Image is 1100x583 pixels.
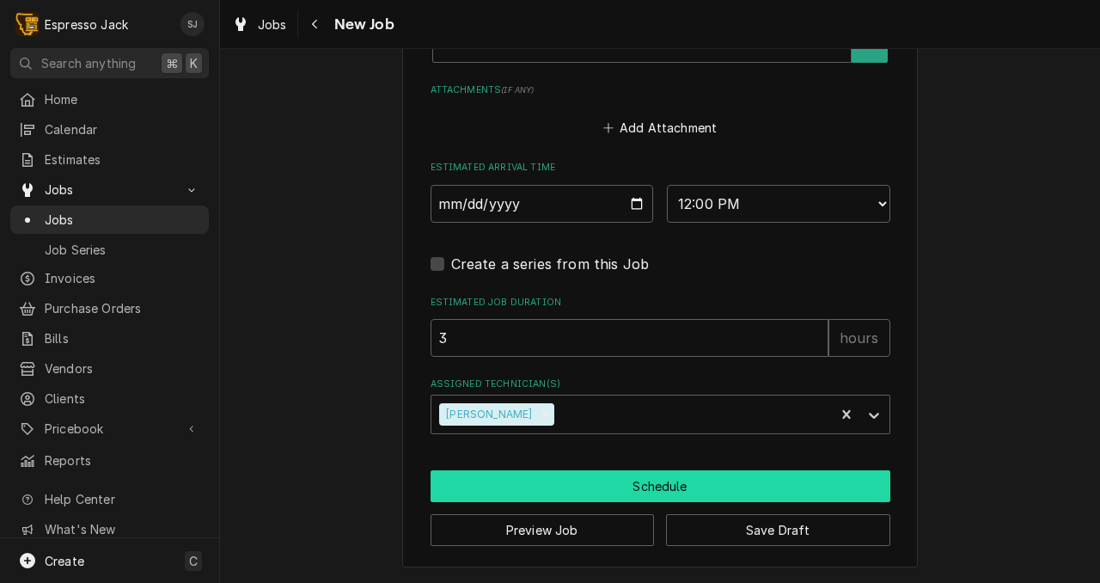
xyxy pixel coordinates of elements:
[666,514,890,546] button: Save Draft
[431,377,890,391] label: Assigned Technician(s)
[431,296,890,310] label: Estimated Job Duration
[501,85,534,95] span: ( if any )
[828,319,890,357] div: hours
[431,514,655,546] button: Preview Job
[258,15,287,34] span: Jobs
[45,241,200,259] span: Job Series
[15,12,40,36] div: E
[10,145,209,174] a: Estimates
[45,150,200,169] span: Estimates
[45,181,174,199] span: Jobs
[166,54,178,72] span: ⌘
[45,520,199,538] span: What's New
[45,269,200,287] span: Invoices
[431,185,654,223] input: Date
[329,13,394,36] span: New Job
[439,403,535,426] div: [PERSON_NAME]
[667,185,890,223] select: Time Select
[431,83,890,140] div: Attachments
[431,161,890,222] div: Estimated Arrival Time
[10,446,209,475] a: Reports
[45,211,200,229] span: Jobs
[10,115,209,144] a: Calendar
[45,15,128,34] div: Espresso Jack
[45,359,200,377] span: Vendors
[10,354,209,383] a: Vendors
[45,299,200,317] span: Purchase Orders
[10,206,209,234] a: Jobs
[45,420,174,438] span: Pricebook
[431,470,890,546] div: Button Group
[10,414,209,443] a: Go to Pricebook
[431,377,890,433] div: Assigned Technician(s)
[431,161,890,175] label: Estimated Arrival Time
[45,451,200,469] span: Reports
[10,264,209,292] a: Invoices
[45,120,200,138] span: Calendar
[451,254,650,274] label: Create a series from this Job
[10,485,209,513] a: Go to Help Center
[10,175,209,204] a: Go to Jobs
[180,12,205,36] div: Samantha Janssen's Avatar
[10,48,209,78] button: Search anything⌘K
[45,90,200,108] span: Home
[10,294,209,322] a: Purchase Orders
[10,85,209,114] a: Home
[15,12,40,36] div: Espresso Jack's Avatar
[180,12,205,36] div: SJ
[10,515,209,543] a: Go to What's New
[10,384,209,413] a: Clients
[45,490,199,508] span: Help Center
[431,502,890,546] div: Button Group Row
[431,470,890,502] div: Button Group Row
[10,324,209,353] a: Bills
[45,329,200,347] span: Bills
[535,403,554,426] div: Remove Samantha Janssen
[431,83,890,97] label: Attachments
[431,470,890,502] button: Schedule
[600,116,720,140] button: Add Attachment
[189,552,198,570] span: C
[45,554,84,568] span: Create
[431,296,890,357] div: Estimated Job Duration
[45,390,200,408] span: Clients
[10,236,209,264] a: Job Series
[225,10,294,39] a: Jobs
[190,54,198,72] span: K
[41,54,136,72] span: Search anything
[302,10,329,38] button: Navigate back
